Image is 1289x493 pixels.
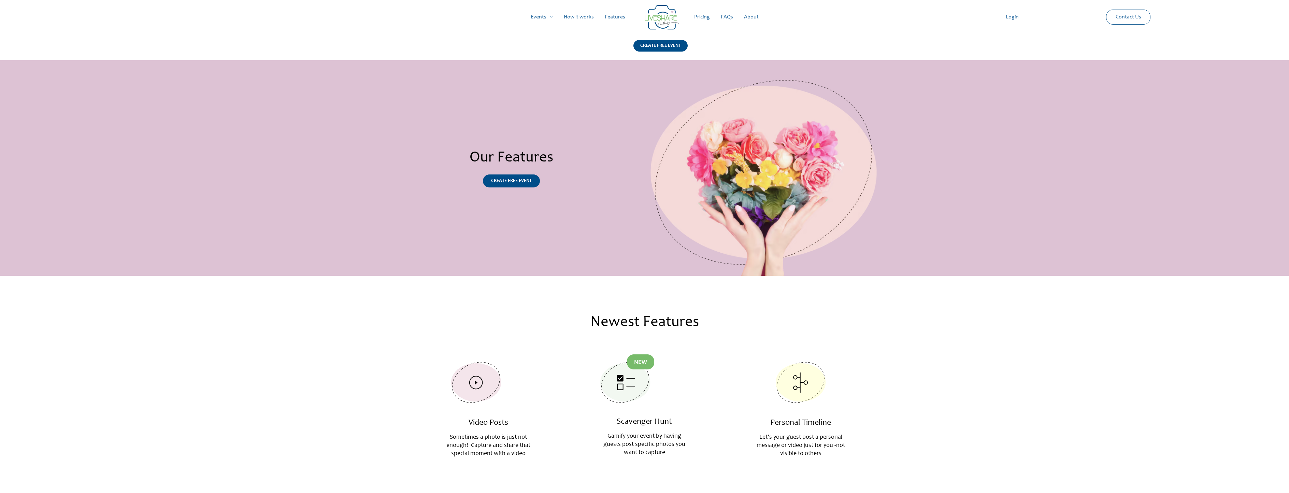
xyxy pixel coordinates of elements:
[633,40,688,52] div: CREATE FREE EVENT
[599,6,631,28] a: Features
[689,6,715,28] a: Pricing
[749,433,852,458] p: Let’s your guest post a personal message or video just for you -not visible to others
[12,6,1277,28] nav: Site Navigation
[3,313,1286,332] h2: Newest Features
[445,418,531,428] h3: Video Posts
[633,40,688,60] a: CREATE FREE EVENT
[378,149,645,168] h2: Our Features
[558,6,599,28] a: How it works
[1000,6,1024,28] a: Login
[600,432,688,457] p: Gamify your event by having guests post specific photos you want to capture
[525,6,558,28] a: Events
[645,5,679,30] img: LiveShare logo - Capture & Share Event Memories
[491,179,532,183] span: CREATE FREE EVENT
[1110,10,1147,24] a: Contact Us
[645,60,884,276] img: Live Share Feature
[617,418,672,426] a: Scavenger Hunt
[483,174,540,187] a: CREATE FREE EVENT
[715,6,739,28] a: FAQs
[749,418,852,428] h3: Personal Timeline
[739,6,764,28] a: About
[445,433,531,458] p: Sometimes a photo is just not enough! Capture and share that special moment with a video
